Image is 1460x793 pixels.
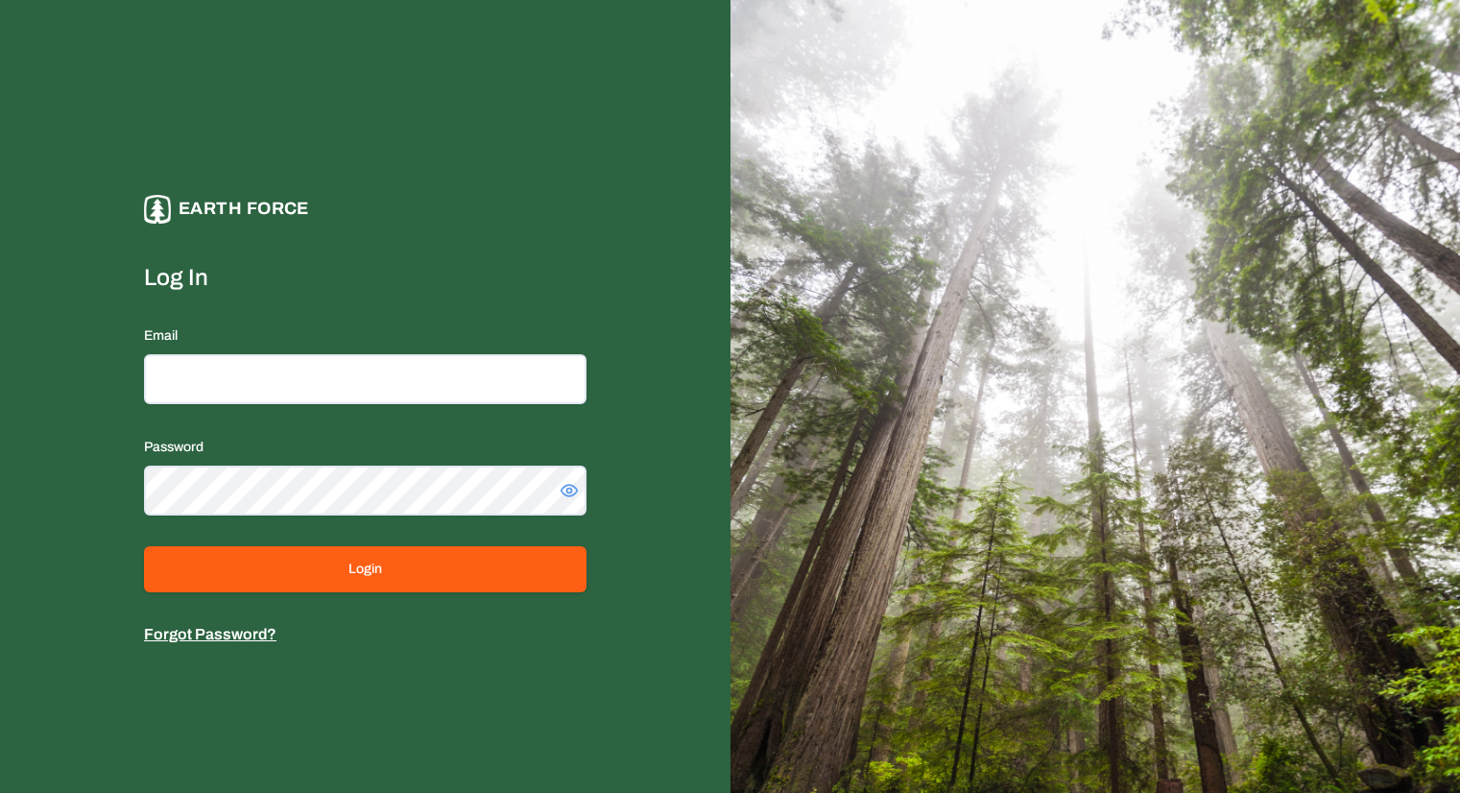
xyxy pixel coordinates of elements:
button: Login [144,546,586,592]
label: Password [144,440,203,454]
img: earthforce-logo-white-uG4MPadI.svg [144,195,171,223]
p: Forgot Password? [144,623,586,646]
p: Earth force [179,195,309,223]
label: Log In [144,262,586,293]
label: Email [144,328,178,343]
